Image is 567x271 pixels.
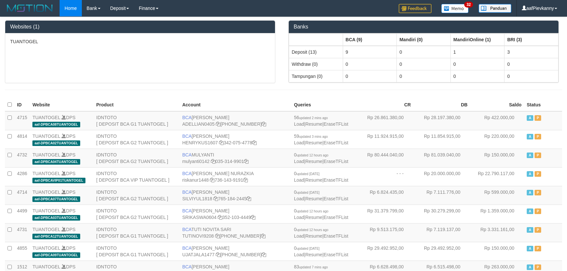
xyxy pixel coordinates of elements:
[413,149,470,167] td: Rp 81.039.040,00
[297,191,320,194] span: updated [DATE]
[294,115,328,120] span: 56
[243,177,248,183] a: Copy 7361439191 to clipboard
[182,152,192,157] span: BCA
[323,233,348,239] a: EraseTFList
[182,190,192,195] span: BCA
[397,70,451,82] td: 0
[294,140,304,145] a: Load
[413,111,470,130] td: Rp 28.197.380,00
[524,99,562,111] th: Status
[297,172,320,176] span: updated [DATE]
[399,4,431,13] img: Feedback.jpg
[470,167,524,186] td: Rp 22.790.117,00
[180,111,291,130] td: [PERSON_NAME] [PHONE_NUMBER]
[357,149,413,167] td: Rp 80.444.040,00
[470,242,524,261] td: Rp 150.000,00
[535,190,541,195] span: Paused
[470,223,524,242] td: Rp 3.331.161,00
[299,265,328,269] span: updated 7 mins ago
[305,177,322,183] a: Resume
[94,242,180,261] td: IDNTOTO [ DEPOSIT BCA G1 TUANTOGEL ]
[305,196,322,201] a: Resume
[14,130,30,149] td: 4814
[323,252,348,257] a: EraseTFList
[294,177,304,183] a: Load
[251,215,255,220] a: Copy 3521034449 to clipboard
[294,152,348,164] span: | |
[527,190,533,195] span: Active
[10,24,270,30] h3: Websites (1)
[527,227,533,233] span: Active
[30,130,94,149] td: DPS
[94,186,180,205] td: IDNTOTO [ DEPOSIT BCA G2 TUANTOGEL ]
[297,154,328,157] span: updated 12 hours ago
[294,227,328,232] span: 0
[32,159,80,165] span: aaf-DPBCA04TUANTOGEL
[535,153,541,158] span: Paused
[413,223,470,242] td: Rp 7.119.137,00
[32,140,80,146] span: aaf-DPBCA02TUANTOGEL
[216,121,220,127] a: Copy ADELLIAN0405 to clipboard
[289,46,343,58] td: Deposit (13)
[479,4,511,13] img: panduan.png
[219,140,224,145] a: Copy HENRYKUS1607 to clipboard
[180,99,291,111] th: Account
[294,190,320,195] span: 0
[294,264,328,269] span: 83
[94,130,180,149] td: IDNTOTO [ DEPOSIT BCA G2 TUANTOGEL ]
[413,205,470,223] td: Rp 30.279.299,00
[343,58,397,70] td: 0
[30,242,94,261] td: DPS
[182,121,215,127] a: ADELLIAN0405
[305,121,322,127] a: Resume
[30,167,94,186] td: DPS
[182,264,192,269] span: BCA
[294,190,348,201] span: | |
[441,4,469,13] img: Button%20Memo.svg
[294,152,328,157] span: 0
[294,171,348,183] span: | |
[32,227,60,232] a: TUANTOGEL
[535,246,541,251] span: Paused
[535,208,541,214] span: Paused
[182,171,192,176] span: BCA
[297,209,328,213] span: updated 12 hours ago
[180,167,291,186] td: [PERSON_NAME] NURAZKIA 736-143-9191
[527,171,533,177] span: Active
[216,252,220,257] a: Copy UJATJALA1477 to clipboard
[14,111,30,130] td: 4715
[182,252,215,257] a: UJATJALA1477
[32,152,60,157] a: TUANTOGEL
[299,135,328,138] span: updated 3 mins ago
[32,122,80,127] span: aaf-DPBCA08TUANTOGEL
[210,177,214,183] a: Copy riskanur1448 to clipboard
[357,223,413,242] td: Rp 9.513.175,00
[294,159,304,164] a: Load
[450,33,504,46] th: Group: activate to sort column ascending
[294,245,348,257] span: | |
[5,3,55,13] img: MOTION_logo.png
[182,159,210,164] a: mulyanti0142
[527,153,533,158] span: Active
[182,233,214,239] a: TUTINOVI9208
[244,159,248,164] a: Copy 0353149901 to clipboard
[32,252,80,258] span: aaf-DPBCA09TUANTOGEL
[94,223,180,242] td: IDNTOTO [ DEPOSIT BCA G1 TUANTOGEL ]
[357,130,413,149] td: Rp 11.924.915,00
[182,177,209,183] a: riskanur1448
[305,140,322,145] a: Resume
[305,233,322,239] a: Resume
[218,215,222,220] a: Copy SRIKASWA0604 to clipboard
[180,149,291,167] td: MULYANTI 035-314-9901
[413,167,470,186] td: Rp 20.000.000,00
[94,111,180,130] td: IDNTOTO [ DEPOSIT BCA G1 TUANTOGEL ]
[180,205,291,223] td: [PERSON_NAME] 352-103-4449
[535,171,541,177] span: Paused
[294,245,320,251] span: 0
[397,46,451,58] td: 0
[32,178,85,183] span: aaf-DPBCAVIP01TUANTOGEL
[30,223,94,242] td: DPS
[294,208,328,213] span: 0
[504,70,558,82] td: 0
[297,228,328,232] span: updated 12 hours ago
